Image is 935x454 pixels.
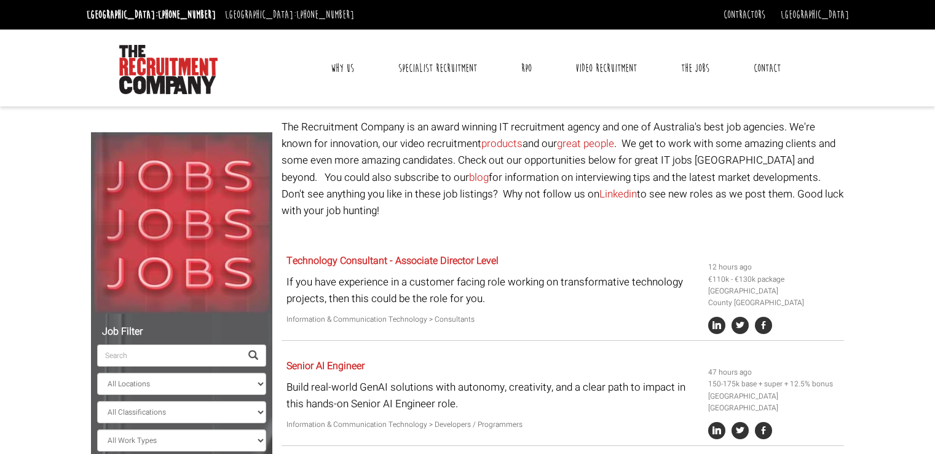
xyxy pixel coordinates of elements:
[708,367,840,378] li: 47 hours ago
[322,53,363,84] a: Why Us
[158,8,216,22] a: [PHONE_NUMBER]
[286,359,365,373] a: Senior AI Engineer
[97,344,241,367] input: Search
[708,285,840,309] li: [GEOGRAPHIC_DATA] County [GEOGRAPHIC_DATA]
[672,53,719,84] a: The Jobs
[481,136,523,151] a: products
[286,419,699,431] p: Information & Communication Technology > Developers / Programmers
[119,45,218,94] img: The Recruitment Company
[512,53,541,84] a: RPO
[91,132,272,314] img: Jobs, Jobs, Jobs
[286,314,699,325] p: Information & Communication Technology > Consultants
[286,274,699,307] p: If you have experience in a customer facing role working on transformative technology projects, t...
[744,53,790,84] a: Contact
[286,379,699,412] p: Build real-world GenAI solutions with autonomy, creativity, and a clear path to impact in this ha...
[296,8,354,22] a: [PHONE_NUMBER]
[708,378,840,390] li: 150-175k base + super + 12.5% bonus
[286,253,499,268] a: Technology Consultant - Associate Director Level
[781,8,849,22] a: [GEOGRAPHIC_DATA]
[469,170,489,185] a: blog
[389,53,486,84] a: Specialist Recruitment
[557,136,614,151] a: great people
[599,186,637,202] a: Linkedin
[566,53,646,84] a: Video Recruitment
[708,261,840,273] li: 12 hours ago
[708,391,840,414] li: [GEOGRAPHIC_DATA] [GEOGRAPHIC_DATA]
[282,119,844,219] p: The Recruitment Company is an award winning IT recruitment agency and one of Australia's best job...
[724,8,765,22] a: Contractors
[222,5,357,25] li: [GEOGRAPHIC_DATA]:
[84,5,219,25] li: [GEOGRAPHIC_DATA]:
[708,274,840,285] li: €110k - €130k package
[97,327,266,338] h5: Job Filter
